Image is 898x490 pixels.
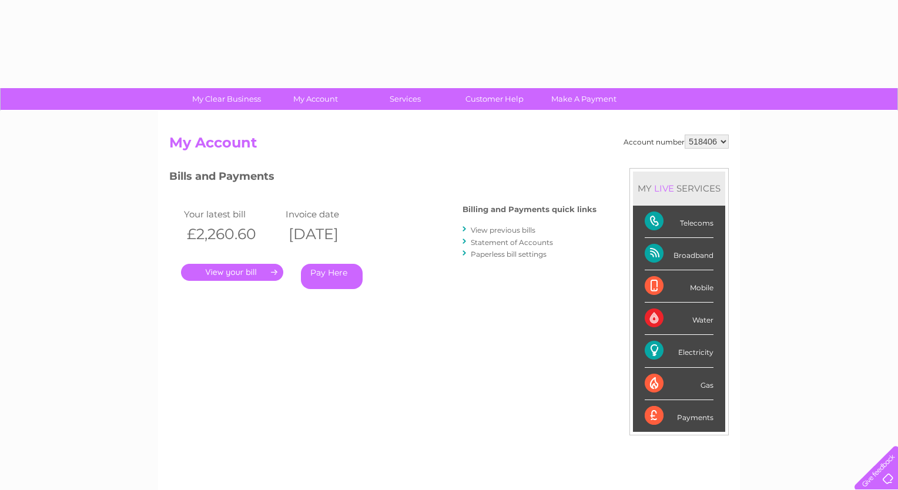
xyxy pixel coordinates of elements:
a: My Account [267,88,364,110]
div: Telecoms [645,206,713,238]
div: Account number [624,135,729,149]
div: MY SERVICES [633,172,725,205]
th: [DATE] [283,222,384,246]
td: Your latest bill [181,206,283,222]
a: Customer Help [446,88,543,110]
a: Services [357,88,454,110]
a: My Clear Business [178,88,275,110]
a: Statement of Accounts [471,238,553,247]
div: LIVE [652,183,676,194]
td: Invoice date [283,206,384,222]
h4: Billing and Payments quick links [463,205,597,214]
div: Water [645,303,713,335]
a: Make A Payment [535,88,632,110]
h2: My Account [169,135,729,157]
div: Gas [645,368,713,400]
div: Electricity [645,335,713,367]
div: Broadband [645,238,713,270]
h3: Bills and Payments [169,168,597,189]
div: Payments [645,400,713,432]
a: Pay Here [301,264,363,289]
a: . [181,264,283,281]
a: Paperless bill settings [471,250,547,259]
th: £2,260.60 [181,222,283,246]
a: View previous bills [471,226,535,234]
div: Mobile [645,270,713,303]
